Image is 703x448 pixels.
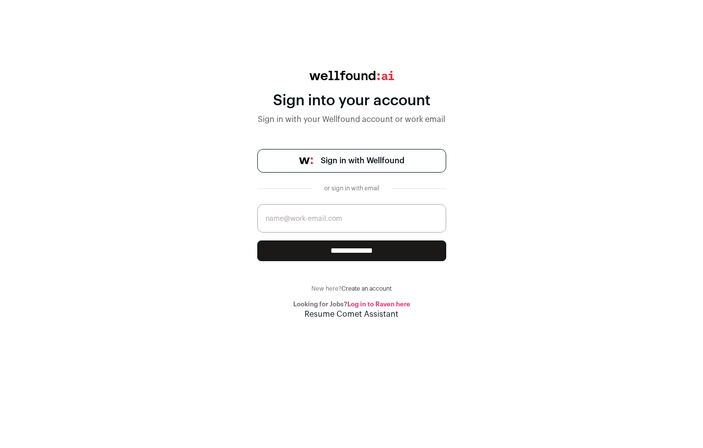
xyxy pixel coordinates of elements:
[257,114,446,125] div: Sign in with your Wellfound account or work email
[320,184,383,192] div: or sign in with email
[257,204,446,233] input: name@work-email.com
[347,301,410,307] a: Log in to Raven here
[257,285,446,293] div: New here?
[321,155,404,167] span: Sign in with Wellfound
[341,286,392,292] a: Create an account
[309,71,394,80] img: wellfound:ai
[299,157,313,164] img: wellfound-symbol-flush-black-fb3c872781a75f747ccb3a119075da62bfe97bd399995f84a933054e44a575c4.png
[257,92,446,110] div: Sign into your account
[257,149,446,173] a: Sign in with Wellfound
[257,300,446,308] div: Looking for Jobs?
